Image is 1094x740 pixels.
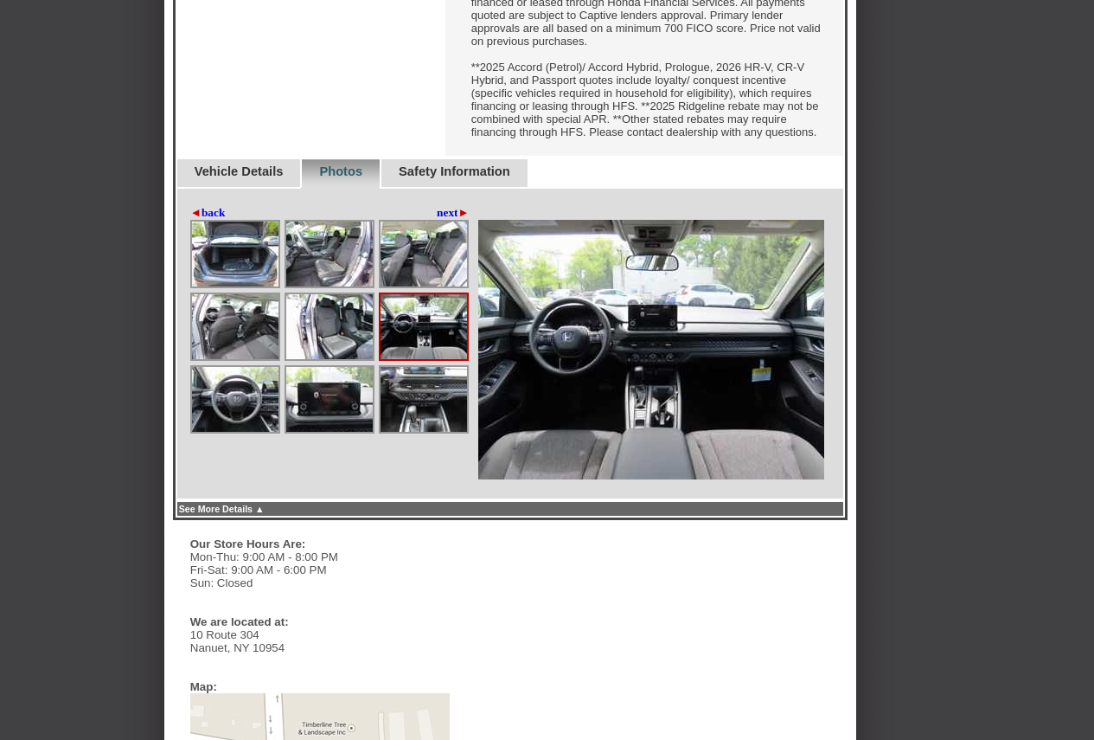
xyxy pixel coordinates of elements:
div: Map: [190,680,217,693]
div: Mon-Thu: 9:00 AM - 8:00 PM Fri-Sat: 9:00 AM - 6:00 PM Sun: Closed [190,550,450,589]
span: ◄ [190,206,202,219]
img: Image.aspx [192,367,278,432]
img: Image.aspx [286,294,373,359]
img: Image.aspx [381,367,467,432]
img: Image.aspx [286,222,373,286]
a: Safety Information [399,164,510,178]
div: Our Store Hours Are: [190,537,441,550]
a: next► [437,206,470,220]
img: Image.aspx [381,222,467,286]
span: ► [458,206,470,219]
a: ◄back [190,206,226,220]
img: Image.aspx [192,222,278,286]
img: Image.aspx [286,367,373,432]
div: We are located at: [190,615,441,628]
a: Vehicle Details [195,164,284,178]
a: See More Details ▲ [179,504,265,514]
img: Image.aspx [381,294,467,359]
a: Photos [319,164,362,178]
img: Image.aspx [478,220,824,479]
div: 10 Route 304 Nanuet, NY 10954 [190,628,450,654]
img: Image.aspx [192,294,278,359]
